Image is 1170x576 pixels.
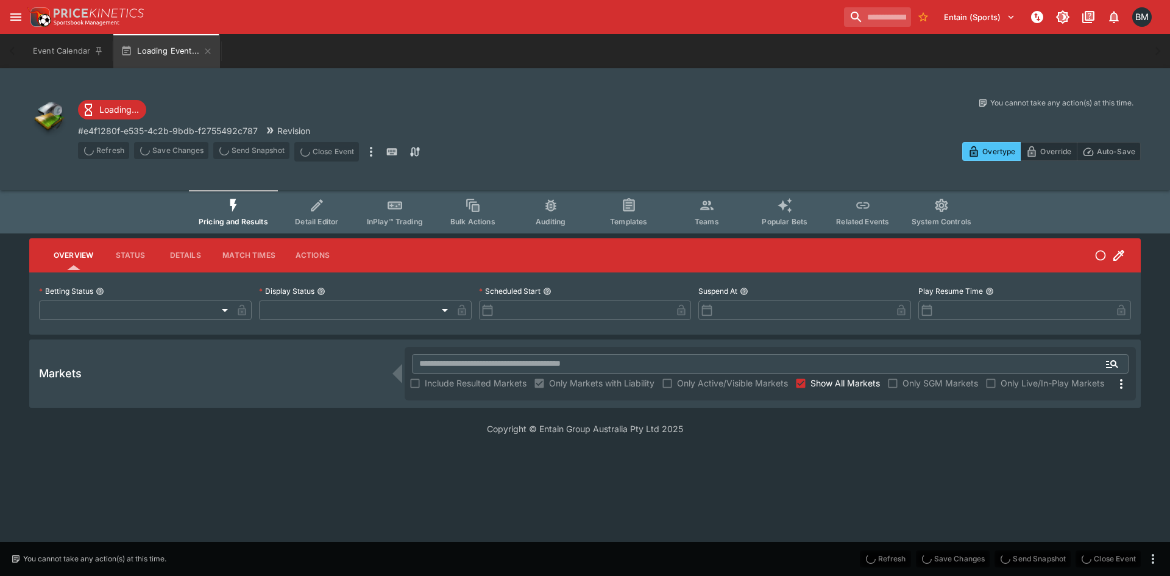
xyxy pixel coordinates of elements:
[199,217,268,226] span: Pricing and Results
[5,6,27,28] button: open drawer
[1146,552,1160,566] button: more
[836,217,889,226] span: Related Events
[1001,377,1104,389] span: Only Live/In-Play Markets
[549,377,654,389] span: Only Markets with Liability
[1114,377,1129,391] svg: More
[364,142,378,162] button: more
[27,5,51,29] img: PriceKinetics Logo
[962,142,1021,161] button: Overtype
[1020,142,1077,161] button: Override
[54,20,119,26] img: Sportsbook Management
[762,217,807,226] span: Popular Bets
[295,217,338,226] span: Detail Editor
[450,217,495,226] span: Bulk Actions
[810,377,880,389] span: Show All Markets
[1026,6,1048,28] button: NOT Connected to PK
[158,241,213,270] button: Details
[26,34,111,68] button: Event Calendar
[698,286,737,296] p: Suspend At
[213,241,285,270] button: Match Times
[1052,6,1074,28] button: Toggle light/dark mode
[1132,7,1152,27] div: Byron Monk
[99,103,139,116] p: Loading...
[990,98,1133,108] p: You cannot take any action(s) at this time.
[103,241,158,270] button: Status
[677,377,788,389] span: Only Active/Visible Markets
[1077,142,1141,161] button: Auto-Save
[425,377,526,389] span: Include Resulted Markets
[985,287,994,296] button: Play Resume Time
[189,190,981,233] div: Event type filters
[1097,145,1135,158] p: Auto-Save
[937,7,1023,27] button: Select Tenant
[44,241,103,270] button: Overview
[844,7,911,27] input: search
[54,9,144,18] img: PriceKinetics
[536,217,565,226] span: Auditing
[1101,353,1123,375] button: Open
[1077,6,1099,28] button: Documentation
[29,98,68,137] img: other.png
[367,217,423,226] span: InPlay™ Trading
[543,287,551,296] button: Scheduled Start
[39,366,82,380] h5: Markets
[113,34,220,68] button: Loading Event...
[285,241,340,270] button: Actions
[277,124,310,137] p: Revision
[259,286,314,296] p: Display Status
[39,286,93,296] p: Betting Status
[912,217,971,226] span: System Controls
[982,145,1015,158] p: Overtype
[1103,6,1125,28] button: Notifications
[695,217,719,226] span: Teams
[962,142,1141,161] div: Start From
[902,377,978,389] span: Only SGM Markets
[913,7,933,27] button: No Bookmarks
[610,217,647,226] span: Templates
[479,286,541,296] p: Scheduled Start
[918,286,983,296] p: Play Resume Time
[1040,145,1071,158] p: Override
[317,287,325,296] button: Display Status
[1129,4,1155,30] button: Byron Monk
[78,124,258,137] p: Copy To Clipboard
[23,553,166,564] p: You cannot take any action(s) at this time.
[96,287,104,296] button: Betting Status
[740,287,748,296] button: Suspend At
